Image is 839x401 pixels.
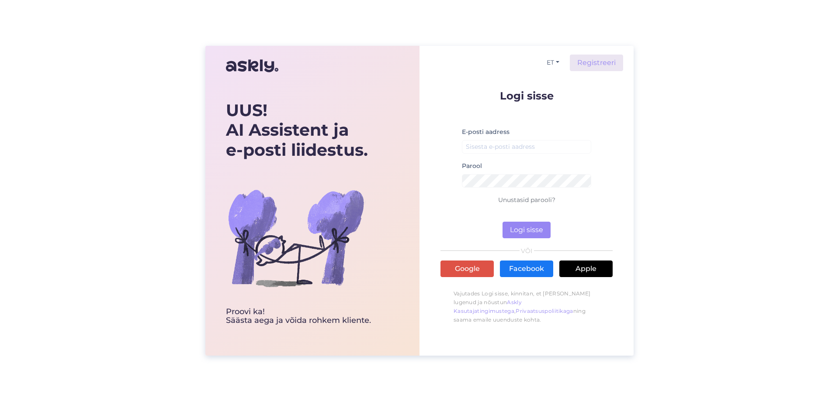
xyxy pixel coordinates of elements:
[570,55,623,71] a: Registreeri
[226,308,371,325] div: Proovi ka! Säästa aega ja võida rohkem kliente.
[226,100,371,160] div: UUS! AI Assistent ja e-posti liidestus.
[520,248,534,254] span: VÕI
[462,127,510,137] label: E-posti aadress
[559,260,613,277] a: Apple
[440,285,613,329] p: Vajutades Logi sisse, kinnitan, et [PERSON_NAME] lugenud ja nõustun , ning saama emaile uuenduste...
[503,222,551,238] button: Logi sisse
[543,56,563,69] button: ET
[516,308,573,314] a: Privaatsuspoliitikaga
[226,168,366,308] img: bg-askly
[462,161,482,171] label: Parool
[226,55,278,76] img: Askly
[462,140,591,154] input: Sisesta e-posti aadress
[454,299,522,314] a: Askly Kasutajatingimustega
[498,196,555,204] a: Unustasid parooli?
[500,260,553,277] a: Facebook
[440,90,613,101] p: Logi sisse
[440,260,494,277] a: Google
